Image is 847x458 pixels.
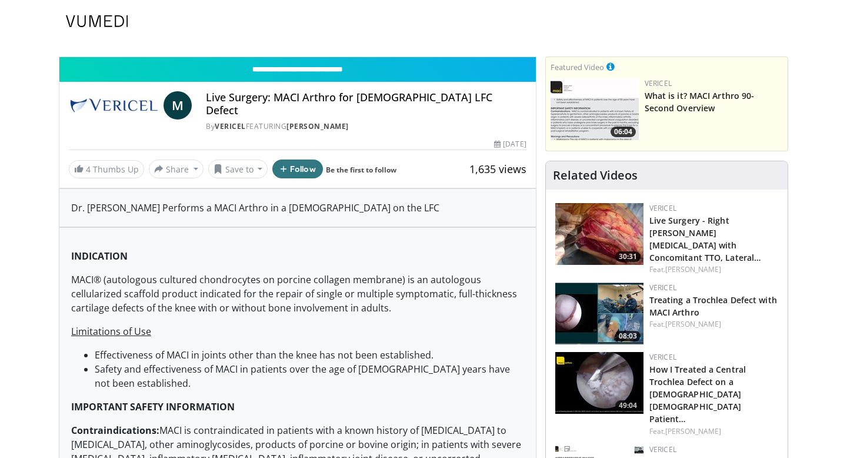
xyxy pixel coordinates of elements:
[665,426,721,436] a: [PERSON_NAME]
[95,348,524,362] li: Effectiveness of MACI in joints other than the knee has not been established.
[606,60,615,73] a: This is paid for by Vericel
[551,78,639,140] img: aa6cc8ed-3dbf-4b6a-8d82-4a06f68b6688.150x105_q85_crop-smart_upscale.jpg
[272,160,323,178] button: Follow
[649,215,762,263] a: Live Surgery - Right [PERSON_NAME][MEDICAL_DATA] with Concomitant TTO, Lateral…
[649,444,676,454] a: Vericel
[649,294,777,318] a: Treating a Trochlea Defect with MACI Arthro
[71,273,524,315] p: MACI® (autologous cultured chondrocytes on porcine collagen membrane) is an autologous cellulariz...
[149,160,204,178] button: Share
[615,251,641,262] span: 30:31
[326,165,396,175] a: Be the first to follow
[215,121,246,131] a: Vericel
[71,250,128,263] strong: INDICATION
[286,121,349,131] a: [PERSON_NAME]
[555,283,643,344] img: 0de30d39-bfe3-4001-9949-87048a0d8692.150x105_q85_crop-smart_upscale.jpg
[649,352,676,362] a: Vericel
[649,214,778,263] h3: Live Surgery - Right Knee MACI Patella with Concomitant TTO, Lateral Lengthening and MPFL
[553,168,638,182] h4: Related Videos
[665,264,721,274] a: [PERSON_NAME]
[555,283,643,344] a: 08:03
[649,364,746,424] a: How I Treated a Central Trochlea Defect on a [DEMOGRAPHIC_DATA] [DEMOGRAPHIC_DATA] Patient…
[69,91,159,120] img: Vericel
[649,319,778,330] div: Feat.
[649,426,778,437] div: Feat.
[95,362,524,390] li: Safety and effectiveness of MACI in patients over the age of [DEMOGRAPHIC_DATA] years have not be...
[59,189,536,227] div: Dr. [PERSON_NAME] Performs a MACI Arthro in a [DEMOGRAPHIC_DATA] on the LFC
[615,400,641,411] span: 49:04
[649,264,778,275] div: Feat.
[551,62,604,72] small: Featured Video
[555,203,643,265] img: f2822210-6046-4d88-9b48-ff7c77ada2d7.150x105_q85_crop-smart_upscale.jpg
[206,121,526,132] div: By FEATURING
[649,203,676,213] a: Vericel
[66,15,128,27] img: VuMedi Logo
[555,352,643,414] img: 5aa0332e-438a-4b19-810c-c6dfa13c7ee4.150x105_q85_crop-smart_upscale.jpg
[206,91,526,117] h4: Live Surgery: MACI Arthro for [DEMOGRAPHIC_DATA] LFC Defect
[494,139,526,150] div: [DATE]
[86,164,91,175] span: 4
[469,162,526,176] span: 1,635 views
[208,160,268,178] button: Save to
[71,400,235,413] strong: IMPORTANT SAFETY INFORMATION
[69,160,144,178] a: 4 Thumbs Up
[164,91,192,120] a: M
[645,90,755,114] a: What is it? MACI Arthro 90-Second Overview
[665,319,721,329] a: [PERSON_NAME]
[555,203,643,265] a: 30:31
[551,78,639,140] a: 06:04
[71,325,151,338] u: Limitations of Use
[649,283,676,293] a: Vericel
[645,78,672,88] a: Vericel
[71,424,159,437] strong: Contraindications:
[555,352,643,414] a: 49:04
[611,127,636,137] span: 06:04
[615,331,641,341] span: 08:03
